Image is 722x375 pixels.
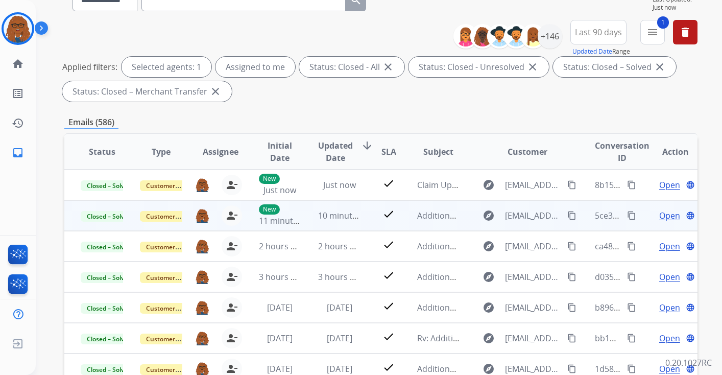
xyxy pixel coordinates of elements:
mat-icon: person_remove [226,209,238,222]
mat-icon: check [382,239,395,251]
span: 1 [657,16,669,29]
div: Assigned to me [215,57,295,77]
mat-icon: person_remove [226,332,238,344]
span: Closed – Solved [81,180,137,191]
span: Open [659,240,680,252]
span: Closed – Solved [81,334,137,344]
span: Subject [423,146,453,158]
mat-icon: content_copy [627,180,636,190]
div: Status: Closed – Solved [553,57,676,77]
mat-icon: content_copy [627,242,636,251]
span: Conversation ID [595,139,649,164]
span: SLA [381,146,396,158]
span: [DATE] [267,302,293,313]
mat-icon: language [686,211,695,220]
img: agent-avatar [195,208,209,223]
mat-icon: content_copy [627,303,636,312]
div: Selected agents: 1 [122,57,211,77]
span: 11 minutes ago [259,215,318,226]
span: Closed – Solved [81,211,137,222]
img: agent-avatar [195,300,209,315]
span: Assignee [203,146,238,158]
mat-icon: content_copy [567,180,576,190]
button: Updated Date [572,48,612,56]
mat-icon: check [382,177,395,190]
p: 0.20.1027RC [665,357,712,369]
span: [DATE] [327,363,352,374]
mat-icon: explore [483,332,495,344]
mat-icon: person_remove [226,240,238,252]
mat-icon: language [686,364,695,373]
span: [EMAIL_ADDRESS][DOMAIN_NAME] [505,179,562,191]
button: Last 90 days [570,20,627,44]
span: Closed – Solved [81,364,137,375]
span: [DATE] [327,333,352,344]
mat-icon: explore [483,363,495,375]
mat-icon: close [654,61,666,73]
mat-icon: check [382,361,395,373]
mat-icon: explore [483,301,495,314]
span: [DATE] [267,333,293,344]
span: 2 hours ago [259,241,305,252]
p: New [259,204,280,215]
span: Just now [263,184,296,196]
mat-icon: person_remove [226,179,238,191]
span: Open [659,209,680,222]
span: Additional information Needed [417,302,537,313]
span: Initial Date [259,139,301,164]
span: Customer Support [140,272,206,283]
div: +146 [538,24,562,49]
mat-icon: content_copy [567,211,576,220]
span: [EMAIL_ADDRESS][DOMAIN_NAME] [505,332,562,344]
span: Open [659,332,680,344]
p: Applied filters: [62,61,117,73]
mat-icon: language [686,334,695,343]
th: Action [638,134,697,170]
span: 3 hours ago [259,271,305,283]
mat-icon: explore [483,179,495,191]
mat-icon: check [382,269,395,282]
span: 2 hours ago [318,241,364,252]
mat-icon: content_copy [567,334,576,343]
img: agent-avatar [195,331,209,346]
mat-icon: check [382,208,395,220]
mat-icon: person_remove [226,363,238,375]
img: avatar [4,14,32,43]
span: [DATE] [327,302,352,313]
p: Emails (586) [64,116,118,129]
div: Status: Closed - Unresolved [408,57,549,77]
mat-icon: language [686,303,695,312]
span: [EMAIL_ADDRESS][DOMAIN_NAME] [505,209,562,222]
mat-icon: inbox [12,147,24,159]
span: [EMAIL_ADDRESS][DOMAIN_NAME] [505,363,562,375]
span: Customer Support [140,364,206,375]
span: Rv: Additional Information Needed [417,333,550,344]
mat-icon: arrow_downward [361,139,373,152]
mat-icon: menu [646,26,659,38]
span: Open [659,179,680,191]
img: agent-avatar [195,178,209,193]
mat-icon: close [209,85,222,98]
span: Customer Support [140,334,206,344]
span: Additional information Needed [417,210,537,221]
span: Customer [508,146,547,158]
mat-icon: history [12,117,24,129]
img: agent-avatar [195,270,209,285]
span: 3 hours ago [318,271,364,283]
mat-icon: explore [483,271,495,283]
mat-icon: language [686,242,695,251]
span: Claim Update [417,179,469,191]
span: Additional information Needed [417,241,537,252]
mat-icon: content_copy [627,334,636,343]
mat-icon: explore [483,209,495,222]
span: Just now [653,4,697,12]
mat-icon: content_copy [567,242,576,251]
span: 10 minutes ago [318,210,377,221]
span: Customer Support [140,303,206,314]
mat-icon: content_copy [627,272,636,282]
mat-icon: language [686,272,695,282]
div: Status: Closed – Merchant Transfer [62,81,232,102]
span: Customer Support [140,180,206,191]
span: Open [659,363,680,375]
p: New [259,174,280,184]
